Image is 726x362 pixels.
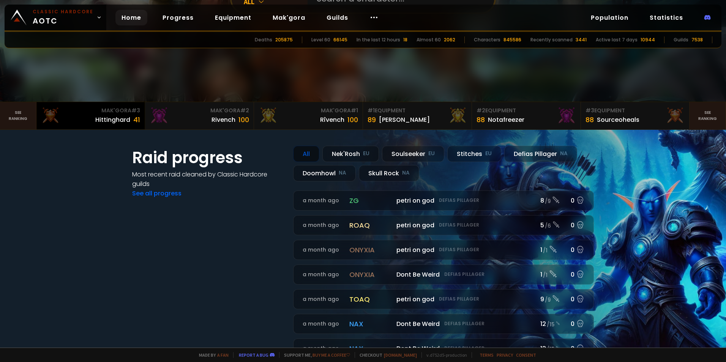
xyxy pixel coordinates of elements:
a: [DOMAIN_NAME] [384,352,417,358]
span: # 2 [477,107,485,114]
a: a fan [217,352,229,358]
h1: Raid progress [132,146,284,170]
div: Notafreezer [488,115,524,124]
a: #1Equipment89[PERSON_NAME] [363,102,472,129]
span: Support me, [279,352,350,358]
a: Report a bug [239,352,268,358]
a: Progress [156,10,200,25]
div: Rîvench [320,115,344,124]
a: Seeranking [690,102,726,129]
div: Characters [474,36,500,43]
h4: Most recent raid cleaned by Classic Hardcore guilds [132,170,284,189]
a: Consent [516,352,536,358]
a: #3Equipment88Sourceoheals [581,102,690,129]
div: Defias Pillager [504,146,577,162]
div: 10944 [641,36,655,43]
a: a month agoonyxiapetri on godDefias Pillager1 /10 [293,240,594,260]
div: Stitches [447,146,501,162]
div: 2062 [444,36,455,43]
a: Mak'Gora#1Rîvench100 [254,102,363,129]
div: Hittinghard [95,115,130,124]
a: Mak'gora [267,10,311,25]
span: # 3 [131,107,140,114]
span: # 1 [351,107,358,114]
div: Nek'Rosh [322,146,379,162]
div: Skull Rock [359,165,419,181]
small: EU [428,150,435,157]
span: # 3 [586,107,594,114]
div: Equipment [586,107,685,115]
div: 41 [133,115,140,125]
div: Almost 60 [417,36,441,43]
small: NA [339,169,346,177]
div: Equipment [477,107,576,115]
a: a month agoroaqpetri on godDefias Pillager5 /60 [293,215,594,235]
a: Mak'Gora#3Hittinghard41 [36,102,145,129]
small: EU [485,150,492,157]
div: Mak'Gora [259,107,358,115]
div: [PERSON_NAME] [379,115,430,124]
div: 845586 [503,36,521,43]
span: v. d752d5 - production [421,352,467,358]
a: a month agonaxDont Be WeirdDefias Pillager12 /150 [293,314,594,334]
div: 89 [368,115,376,125]
a: See all progress [132,189,181,198]
a: Mak'Gora#2Rivench100 [145,102,254,129]
span: Checkout [355,352,417,358]
div: Level 60 [311,36,330,43]
a: a month agoonyxiaDont Be WeirdDefias Pillager1 /10 [293,264,594,285]
div: Recently scanned [530,36,573,43]
div: 3441 [576,36,587,43]
span: Made by [194,352,229,358]
a: Equipment [209,10,257,25]
div: 18 [403,36,407,43]
a: #2Equipment88Notafreezer [472,102,581,129]
a: Terms [480,352,494,358]
div: 100 [238,115,249,125]
a: Statistics [644,10,689,25]
div: Soulseeker [382,146,444,162]
a: Home [115,10,147,25]
div: 100 [347,115,358,125]
small: NA [402,169,410,177]
a: Guilds [320,10,354,25]
a: a month agozgpetri on godDefias Pillager8 /90 [293,190,594,211]
div: 7538 [691,36,703,43]
div: Active last 7 days [596,36,638,43]
div: 88 [477,115,485,125]
a: Buy me a coffee [312,352,350,358]
small: NA [560,150,568,157]
small: Classic Hardcore [33,8,93,15]
div: Deaths [255,36,272,43]
div: Mak'Gora [150,107,249,115]
span: # 1 [368,107,375,114]
a: a month agonaxDont Be WeirdDefias Pillager13 /150 [293,338,594,359]
span: AOTC [33,8,93,27]
div: 88 [586,115,594,125]
div: 66145 [333,36,347,43]
div: Equipment [368,107,467,115]
a: Classic HardcoreAOTC [5,5,106,30]
div: 205875 [275,36,293,43]
div: Mak'Gora [41,107,140,115]
div: Rivench [211,115,235,124]
a: a month agotoaqpetri on godDefias Pillager9 /90 [293,289,594,309]
span: # 2 [240,107,249,114]
div: Guilds [674,36,688,43]
div: In the last 12 hours [357,36,400,43]
div: Doomhowl [293,165,356,181]
small: EU [363,150,369,157]
a: Population [585,10,634,25]
div: Sourceoheals [597,115,639,124]
div: All [293,146,319,162]
a: Privacy [497,352,513,358]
